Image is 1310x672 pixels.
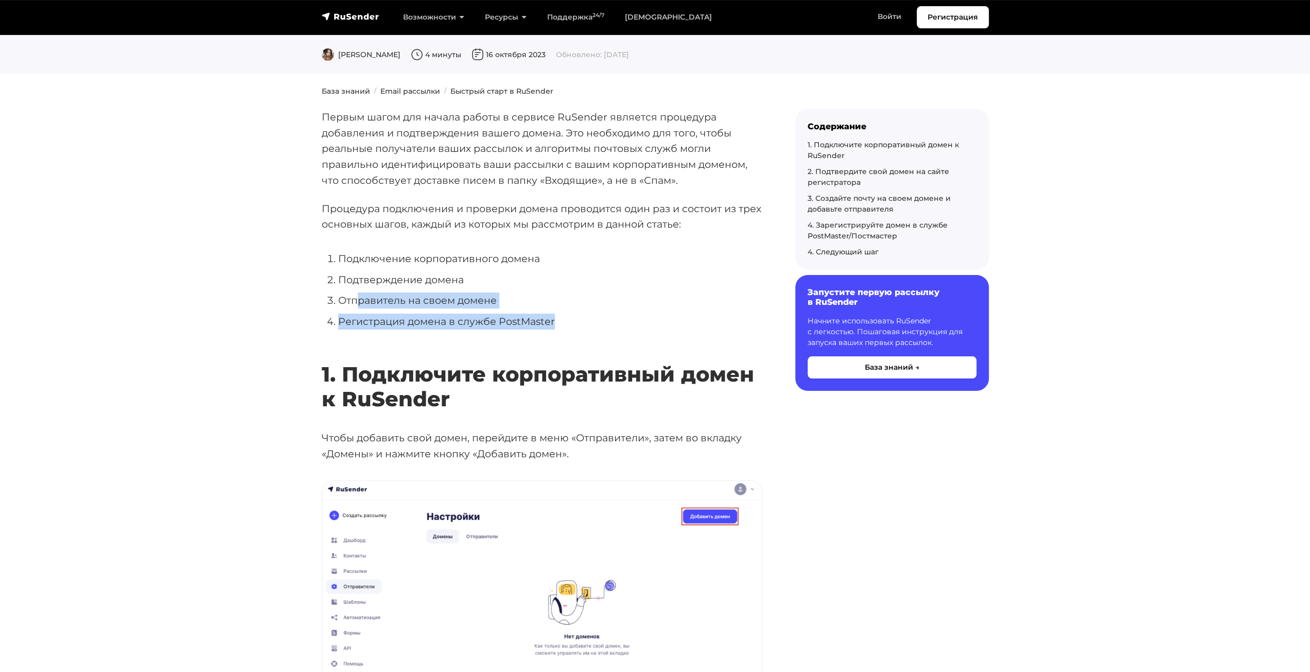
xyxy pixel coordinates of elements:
[808,287,976,307] h6: Запустите первую рассылку в RuSender
[556,50,629,59] span: Обновлено: [DATE]
[322,11,379,22] img: RuSender
[808,122,976,131] div: Содержание
[338,314,762,330] li: Регистрация домена в службе PostMaster
[471,50,546,59] span: 16 октября 2023
[808,140,959,160] a: 1. Подключите корпоративный домен к RuSender
[411,48,423,61] img: Время чтения
[795,275,989,390] a: Запустите первую рассылку в RuSender Начните использовать RuSender с легкостью. Пошаговая инструк...
[322,50,400,59] span: [PERSON_NAME]
[380,87,440,96] a: Email рассылки
[338,251,762,267] li: Подключение корпоративного домена
[393,7,475,28] a: Возможности
[867,6,912,27] a: Войти
[411,50,461,59] span: 4 минуты
[475,7,537,28] a: Ресурсы
[338,272,762,288] li: Подтверждение домена
[450,87,553,96] a: Быстрый старт в RuSender
[808,316,976,348] p: Начните использовать RuSender с легкостью. Пошаговая инструкция для запуска ваших первых рассылок.
[537,7,615,28] a: Поддержка24/7
[322,87,370,96] a: База знаний
[615,7,722,28] a: [DEMOGRAPHIC_DATA]
[322,430,762,461] p: Чтобы добавить свой домен, перейдите в меню «Отправители», затем во вкладку «Домены» и нажмите кн...
[808,356,976,378] button: База знаний →
[808,194,951,214] a: 3. Создайте почту на своем домене и добавьте отправителя
[808,220,948,240] a: 4. Зарегистрируйте домен в службе PostMaster/Постмастер
[322,332,762,411] h2: 1. Подключите корпоративный домен к RuSender
[322,109,762,188] p: Первым шагом для начала работы в сервисе RuSender является процедура добавления и подтверждения в...
[471,48,484,61] img: Дата публикации
[592,12,604,19] sup: 24/7
[808,167,949,187] a: 2. Подтвердите свой домен на сайте регистратора
[322,201,762,232] p: Процедура подключения и проверки домена проводится один раз и состоит из трех основных шагов, каж...
[316,86,995,97] nav: breadcrumb
[338,292,762,308] li: Отправитель на своем домене
[917,6,989,28] a: Регистрация
[808,247,879,256] a: 4. Следующий шаг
